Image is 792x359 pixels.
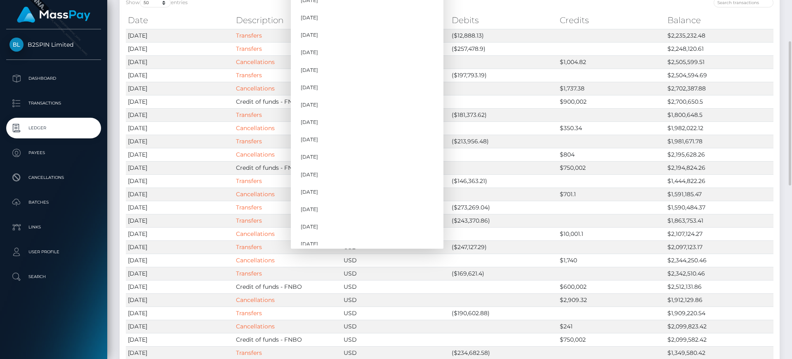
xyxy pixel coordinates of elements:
a: Cancellations [6,167,101,188]
span: [DATE] [301,84,318,91]
p: Links [9,221,98,233]
a: Cancellations [236,296,275,304]
a: Transfers [236,349,262,357]
p: User Profile [9,246,98,258]
td: $2,344,250.46 [665,254,773,267]
p: Dashboard [9,72,98,85]
a: Links [6,217,101,238]
td: ($190,602.88) [450,307,558,320]
td: [DATE] [126,148,234,161]
a: Payees [6,143,101,163]
td: $2,342,510.46 [665,267,773,280]
td: $2,505,599.51 [665,55,773,69]
td: ($257,478.9) [450,42,558,55]
p: Cancellations [9,171,98,184]
td: $1,981,671.78 [665,135,773,148]
td: $2,099,582.42 [665,333,773,346]
span: [DATE] [301,136,318,143]
td: Credit of funds - FNBO [234,280,342,293]
a: Cancellations [236,190,275,198]
td: [DATE] [126,227,234,240]
span: [DATE] [301,241,318,248]
a: Cancellations [236,257,275,264]
td: $241 [558,320,666,333]
a: User Profile [6,242,101,262]
span: [DATE] [301,101,318,109]
a: Transfers [236,111,262,119]
td: [DATE] [126,69,234,82]
td: [DATE] [126,95,234,108]
a: Transfers [236,309,262,317]
td: $1,004.82 [558,55,666,69]
td: ($146,363.21) [450,174,558,188]
a: Dashboard [6,68,101,89]
td: $1,909,220.54 [665,307,773,320]
a: Transfers [236,217,262,224]
td: ($273,269.04) [450,201,558,214]
p: Batches [9,196,98,209]
td: $350.34 [558,121,666,135]
td: [DATE] [126,174,234,188]
th: Description [234,12,342,29]
td: $2,195,628.26 [665,148,773,161]
td: Credit of funds - FNBO [234,161,342,174]
td: ($169,621.4) [450,267,558,280]
td: ($243,370.86) [450,214,558,227]
td: $2,702,387.88 [665,82,773,95]
td: [DATE] [126,201,234,214]
td: $1,982,022.12 [665,121,773,135]
span: [DATE] [301,31,318,39]
a: Transfers [236,177,262,185]
td: $2,504,594.69 [665,69,773,82]
td: [DATE] [126,254,234,267]
td: [DATE] [126,121,234,135]
td: $804 [558,148,666,161]
td: ($181,373.62) [450,108,558,121]
td: USD [342,333,450,346]
span: [DATE] [301,67,318,74]
td: [DATE] [126,307,234,320]
td: $600,002 [558,280,666,293]
a: Transfers [236,270,262,277]
td: [DATE] [126,320,234,333]
span: [DATE] [301,154,318,161]
span: [DATE] [301,119,318,126]
td: [DATE] [126,55,234,69]
p: Transactions [9,97,98,109]
td: $10,001.1 [558,227,666,240]
td: [DATE] [126,108,234,121]
a: Transfers [236,32,262,39]
th: Balance [665,12,773,29]
td: $1,863,753.41 [665,214,773,227]
td: $1,737.38 [558,82,666,95]
td: $750,002 [558,333,666,346]
td: ($213,956.48) [450,135,558,148]
a: Transfers [236,71,262,79]
td: [DATE] [126,82,234,95]
td: [DATE] [126,29,234,42]
td: $900,002 [558,95,666,108]
td: USD [342,267,450,280]
td: [DATE] [126,240,234,254]
td: $2,099,823.42 [665,320,773,333]
td: USD [342,320,450,333]
th: Credits [558,12,666,29]
span: B2SPIN Limited [6,41,101,48]
td: [DATE] [126,161,234,174]
td: $1,590,484.37 [665,201,773,214]
span: [DATE] [301,171,318,178]
p: Search [9,271,98,283]
td: Credit of funds - FNBO [234,95,342,108]
td: [DATE] [126,333,234,346]
td: [DATE] [126,267,234,280]
a: Cancellations [236,230,275,238]
a: Cancellations [236,151,275,158]
td: ($197,793.19) [450,69,558,82]
td: [DATE] [126,293,234,307]
span: [DATE] [301,49,318,57]
td: $2,194,824.26 [665,161,773,174]
a: Ledger [6,118,101,138]
td: $2,909.32 [558,293,666,307]
td: $1,591,185.47 [665,188,773,201]
td: $2,700,650.5 [665,95,773,108]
